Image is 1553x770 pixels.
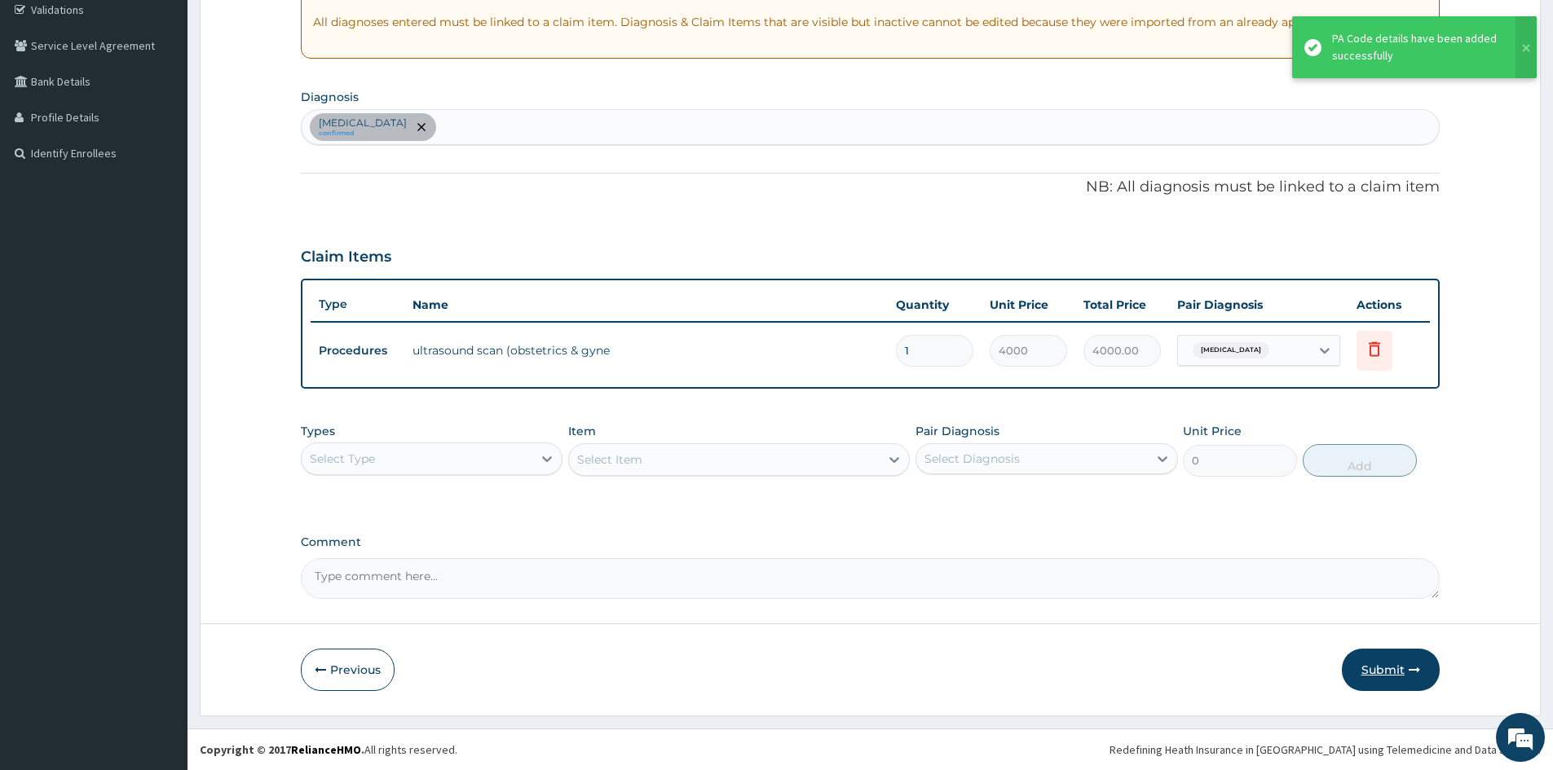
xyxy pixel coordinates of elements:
h3: Claim Items [301,249,391,266]
textarea: Type your message and hit 'Enter' [8,445,311,502]
div: PA Code details have been added successfully [1332,30,1500,64]
small: confirmed [319,130,407,138]
th: Total Price [1075,288,1169,321]
footer: All rights reserved. [188,728,1553,770]
th: Name [404,288,888,321]
label: Item [568,423,596,439]
td: Procedures [311,336,404,366]
div: Minimize live chat window [267,8,307,47]
label: Unit Price [1183,423,1242,439]
label: Comment [301,535,1440,549]
label: Diagnosis [301,89,359,105]
span: remove selection option [414,120,429,134]
button: Add [1303,444,1417,477]
div: Select Diagnosis [924,451,1020,467]
th: Quantity [888,288,982,321]
button: Submit [1342,649,1440,691]
th: Type [311,289,404,319]
p: All diagnoses entered must be linked to a claim item. Diagnosis & Claim Items that are visible bu... [313,14,1427,30]
div: Select Type [310,451,375,467]
img: d_794563401_company_1708531726252_794563401 [30,81,66,122]
button: Previous [301,649,395,691]
div: Chat with us now [85,91,274,112]
div: Redefining Heath Insurance in [GEOGRAPHIC_DATA] using Telemedicine and Data Science! [1110,741,1541,758]
th: Unit Price [982,288,1075,321]
span: [MEDICAL_DATA] [1193,342,1269,359]
span: We're online! [95,205,225,370]
p: NB: All diagnosis must be linked to a claim item [301,177,1440,198]
th: Actions [1348,288,1430,321]
label: Pair Diagnosis [915,423,999,439]
label: Types [301,425,335,438]
td: ultrasound scan (obstetrics & gyne [404,334,888,367]
strong: Copyright © 2017 . [200,742,364,757]
p: [MEDICAL_DATA] [319,117,407,130]
a: RelianceHMO [291,742,361,757]
th: Pair Diagnosis [1169,288,1348,321]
